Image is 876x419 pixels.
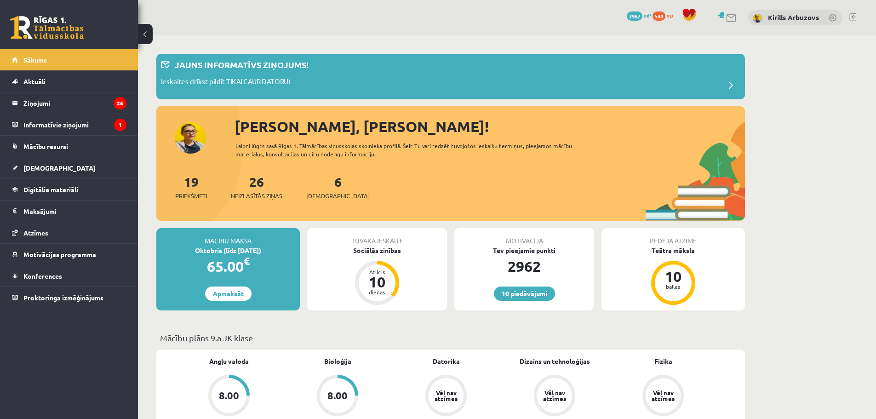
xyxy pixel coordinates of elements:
[654,356,672,366] a: Fizika
[12,201,126,222] a: Maksājumi
[23,114,126,135] legend: Informatīvie ziņojumi
[175,173,207,201] a: 19Priekšmeti
[307,246,447,255] div: Sociālās zinības
[23,229,48,237] span: Atzīmes
[23,164,96,172] span: [DEMOGRAPHIC_DATA]
[156,228,300,246] div: Mācību maksa
[156,255,300,277] div: 65.00
[12,92,126,114] a: Ziņojumi26
[392,375,500,418] a: Vēl nav atzīmes
[306,173,370,201] a: 6[DEMOGRAPHIC_DATA]
[454,255,594,277] div: 2962
[667,11,673,19] span: xp
[23,293,103,302] span: Proktoringa izmēģinājums
[23,250,96,258] span: Motivācijas programma
[12,71,126,92] a: Aktuāli
[500,375,609,418] a: Vēl nav atzīmes
[235,115,745,138] div: [PERSON_NAME], [PERSON_NAME]!
[244,254,250,268] span: €
[12,157,126,178] a: [DEMOGRAPHIC_DATA]
[12,179,126,200] a: Digitālie materiāli
[161,58,740,95] a: Jauns informatīvs ziņojums! Ieskaites drīkst pildīt TIKAI CAUR DATORU!
[161,76,290,89] p: Ieskaites drīkst pildīt TIKAI CAUR DATORU!
[23,201,126,222] legend: Maksājumi
[23,142,68,150] span: Mācību resursi
[520,356,590,366] a: Dizains un tehnoloģijas
[454,228,594,246] div: Motivācija
[205,287,252,301] a: Apmaksāt
[175,375,283,418] a: 8.00
[231,173,282,201] a: 26Neizlasītās ziņas
[235,142,589,158] div: Laipni lūgts savā Rīgas 1. Tālmācības vidusskolas skolnieka profilā. Šeit Tu vari redzēt tuvojošo...
[283,375,392,418] a: 8.00
[768,13,819,22] a: Kirills Arbuzovs
[363,289,391,295] div: dienas
[12,222,126,243] a: Atzīmes
[306,191,370,201] span: [DEMOGRAPHIC_DATA]
[12,265,126,287] a: Konferences
[324,356,351,366] a: Bioloģija
[327,390,348,401] div: 8.00
[12,114,126,135] a: Informatīvie ziņojumi1
[231,191,282,201] span: Neizlasītās ziņas
[650,390,676,402] div: Vēl nav atzīmes
[494,287,555,301] a: 10 piedāvājumi
[23,272,62,280] span: Konferences
[175,58,309,71] p: Jauns informatīvs ziņojums!
[601,228,745,246] div: Pēdējā atzīme
[12,244,126,265] a: Motivācijas programma
[175,191,207,201] span: Priekšmeti
[542,390,567,402] div: Vēl nav atzīmes
[209,356,249,366] a: Angļu valoda
[12,287,126,308] a: Proktoringa izmēģinājums
[307,228,447,246] div: Tuvākā ieskaite
[659,269,687,284] div: 10
[156,246,300,255] div: Oktobris (līdz [DATE])
[363,275,391,289] div: 10
[10,16,84,39] a: Rīgas 1. Tālmācības vidusskola
[753,14,762,23] img: Kirills Arbuzovs
[23,185,78,194] span: Digitālie materiāli
[23,92,126,114] legend: Ziņojumi
[627,11,651,19] a: 2962 mP
[454,246,594,255] div: Tev pieejamie punkti
[114,97,126,109] i: 26
[644,11,651,19] span: mP
[601,246,745,306] a: Teātra māksla 10 balles
[363,269,391,275] div: Atlicis
[601,246,745,255] div: Teātra māksla
[12,49,126,70] a: Sākums
[433,356,460,366] a: Datorika
[433,390,459,402] div: Vēl nav atzīmes
[114,119,126,131] i: 1
[659,284,687,289] div: balles
[219,390,239,401] div: 8.00
[653,11,677,19] a: 544 xp
[307,246,447,306] a: Sociālās zinības Atlicis 10 dienas
[609,375,717,418] a: Vēl nav atzīmes
[160,332,741,344] p: Mācību plāns 9.a JK klase
[12,136,126,157] a: Mācību resursi
[653,11,665,21] span: 544
[23,77,46,86] span: Aktuāli
[627,11,642,21] span: 2962
[23,56,47,64] span: Sākums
